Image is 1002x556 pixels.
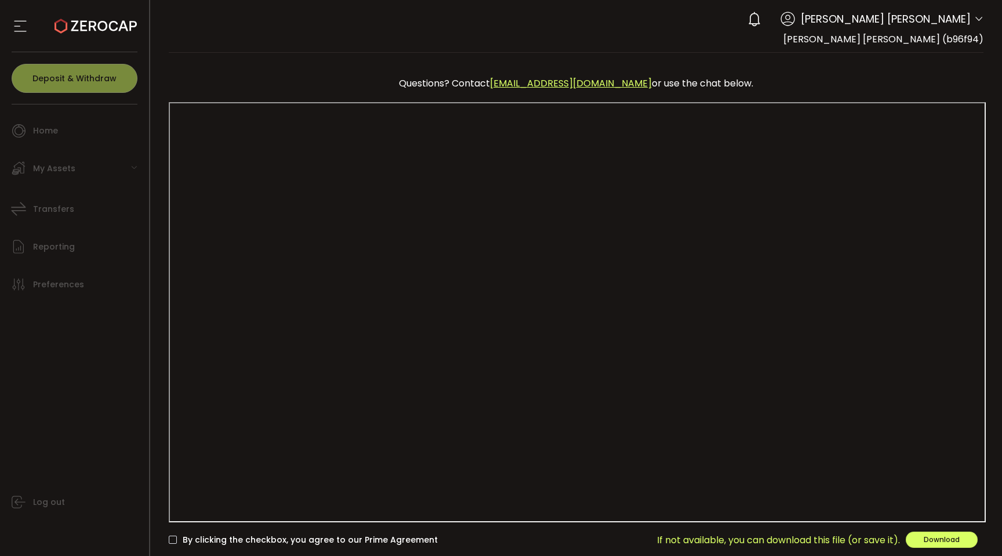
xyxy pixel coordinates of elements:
[33,239,75,255] span: Reporting
[864,431,1002,556] iframe: Chat Widget
[801,11,971,27] span: [PERSON_NAME] [PERSON_NAME]
[33,276,84,293] span: Preferences
[783,33,983,46] span: [PERSON_NAME] [PERSON_NAME] (b96f94)
[657,533,900,547] span: If not available, you can download this file (or save it).
[33,201,74,218] span: Transfers
[32,74,117,82] span: Deposit & Withdraw
[33,122,58,139] span: Home
[177,535,438,546] span: By clicking the checkbox, you agree to our Prime Agreement
[175,70,978,96] div: Questions? Contact or use the chat below.
[33,494,65,511] span: Log out
[12,64,137,93] button: Deposit & Withdraw
[33,160,75,177] span: My Assets
[490,77,652,90] a: [EMAIL_ADDRESS][DOMAIN_NAME]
